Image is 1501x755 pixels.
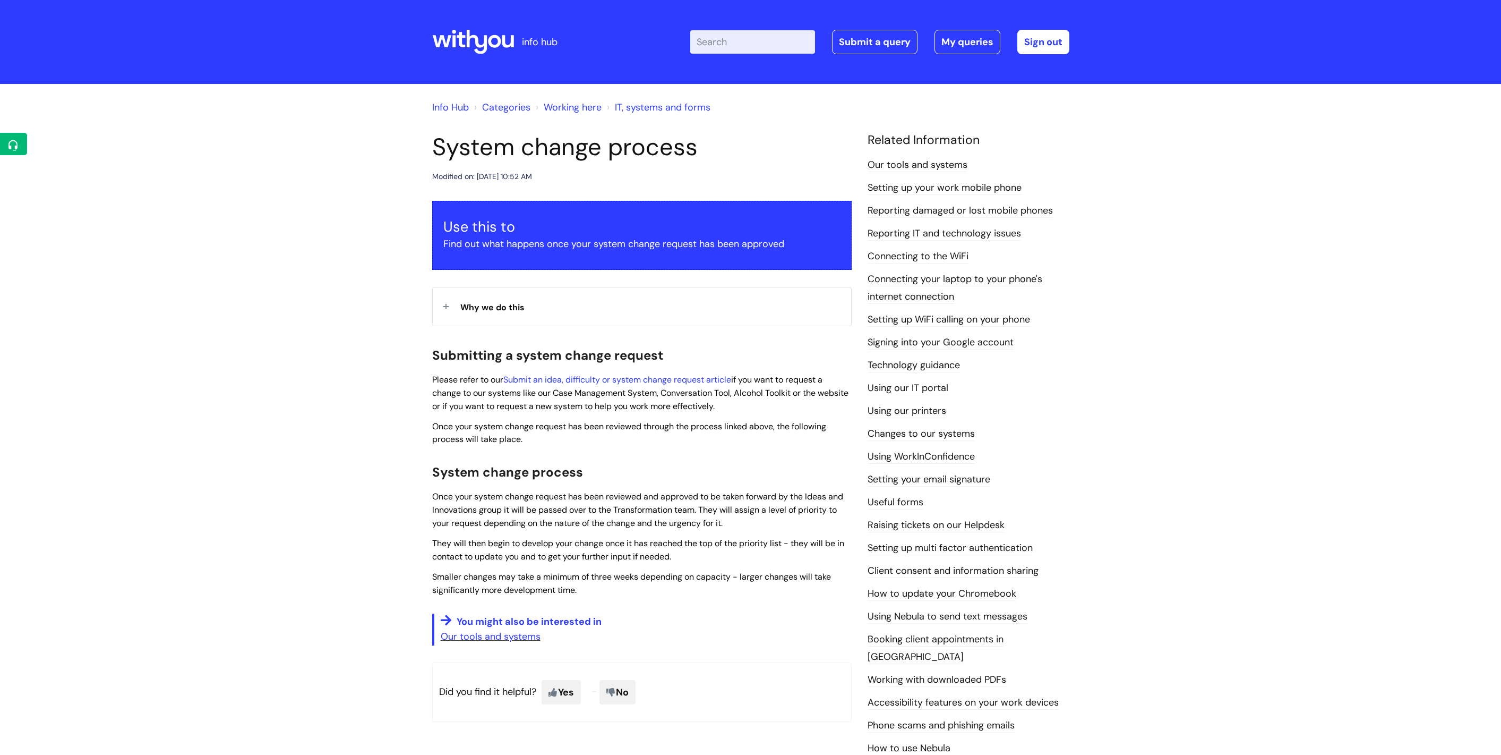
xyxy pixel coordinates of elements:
[868,564,1039,578] a: Client consent and information sharing
[868,450,975,464] a: Using WorkInConfidence
[432,347,663,363] span: Submitting a system change request
[868,696,1059,710] a: Accessibility features on your work devices
[832,30,917,54] a: Submit a query
[868,404,946,418] a: Using our printers
[432,571,831,596] span: Smaller changes may take a minimum of three weeks depending on capacity - larger changes will tak...
[443,218,840,235] h3: Use this to
[690,30,815,54] input: Search
[690,30,1069,54] div: | -
[868,427,975,441] a: Changes to our systems
[868,204,1053,218] a: Reporting damaged or lost mobile phones
[533,99,602,116] li: Working here
[599,680,636,705] span: No
[868,473,990,487] a: Setting your email signature
[503,374,731,385] a: Submit an idea, difficulty or system change request article
[868,227,1021,241] a: Reporting IT and technology issues
[868,336,1014,350] a: Signing into your Google account
[615,101,710,114] a: IT, systems and forms
[482,101,530,114] a: Categories
[868,313,1030,327] a: Setting up WiFi calling on your phone
[868,633,1003,664] a: Booking client appointments in [GEOGRAPHIC_DATA]
[432,101,469,114] a: Info Hub
[868,496,923,510] a: Useful forms
[441,630,541,643] a: Our tools and systems
[471,99,530,116] li: Solution home
[542,680,581,705] span: Yes
[868,610,1027,624] a: Using Nebula to send text messages
[544,101,602,114] a: Working here
[934,30,1000,54] a: My queries
[868,519,1005,532] a: Raising tickets on our Helpdesk
[1017,30,1069,54] a: Sign out
[868,158,967,172] a: Our tools and systems
[432,133,852,162] h1: System change process
[522,33,557,50] p: info hub
[868,273,1042,303] a: Connecting your laptop to your phone's internet connection
[432,663,852,722] p: Did you find it helpful?
[868,719,1015,733] a: Phone scams and phishing emails
[604,99,710,116] li: IT, systems and forms
[868,673,1006,687] a: Working with downloaded PDFs
[432,421,826,445] span: Once your system change request has been reviewed through the process linked above, the following...
[432,538,844,562] span: They will then begin to develop your change once it has reached the top of the priority list - th...
[868,133,1069,148] h4: Related Information
[868,250,968,264] a: Connecting to the WiFi
[432,170,532,183] div: Modified on: [DATE] 10:52 AM
[868,359,960,372] a: Technology guidance
[432,464,583,480] span: System change process
[868,587,1016,601] a: How to update your Chromebook
[868,381,948,395] a: Using our IT portal
[868,181,1022,195] a: Setting up your work mobile phone
[868,541,1033,555] a: Setting up multi factor authentication
[432,491,843,529] span: Once your system change request has been reviewed and approved to be taken forward by the Ideas a...
[457,615,602,628] span: You might also be interested in
[443,235,840,252] p: Find out what happens once your system change request has been approved
[460,302,525,313] span: Why we do this
[432,374,848,412] span: Please refer to our if you want to request a change to our systems like our Case Management Syste...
